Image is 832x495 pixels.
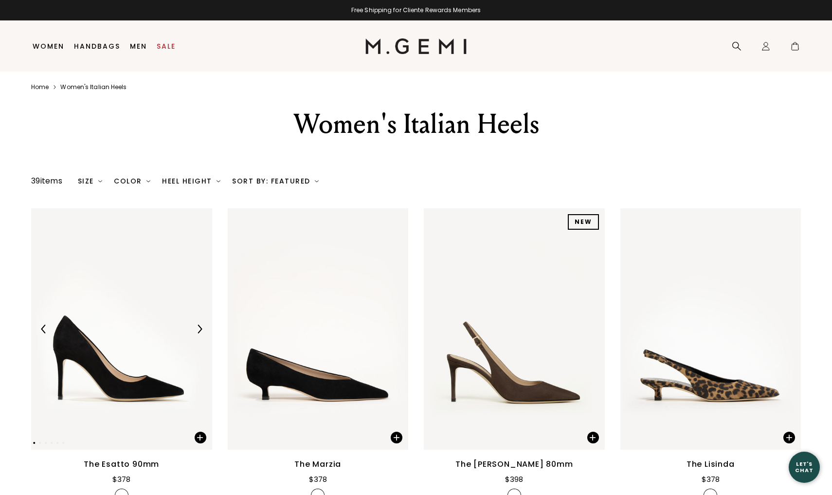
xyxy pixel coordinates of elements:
[31,83,49,91] a: Home
[195,325,204,333] img: Next Arrow
[424,208,605,450] img: The Valeria 80mm
[157,42,176,50] a: Sale
[39,325,48,333] img: Previous Arrow
[228,208,409,450] img: The Marzia
[31,208,212,450] img: The Esatto 90mm
[112,474,130,485] div: $378
[84,458,159,470] div: The Esatto 90mm
[247,107,585,142] div: Women's Italian Heels
[78,177,103,185] div: Size
[114,177,150,185] div: Color
[130,42,147,50] a: Men
[74,42,120,50] a: Handbags
[315,179,319,183] img: chevron-down.svg
[294,458,341,470] div: The Marzia
[309,474,327,485] div: $378
[98,179,102,183] img: chevron-down.svg
[505,474,523,485] div: $398
[568,214,599,230] div: NEW
[217,179,220,183] img: chevron-down.svg
[60,83,127,91] a: Women's italian heels
[146,179,150,183] img: chevron-down.svg
[365,38,467,54] img: M.Gemi
[687,458,735,470] div: The Lisinda
[162,177,220,185] div: Heel Height
[455,458,573,470] div: The [PERSON_NAME] 80mm
[620,208,801,450] img: The Lisinda
[31,175,62,187] div: 39 items
[232,177,319,185] div: Sort By: Featured
[789,461,820,473] div: Let's Chat
[33,42,64,50] a: Women
[702,474,720,485] div: $378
